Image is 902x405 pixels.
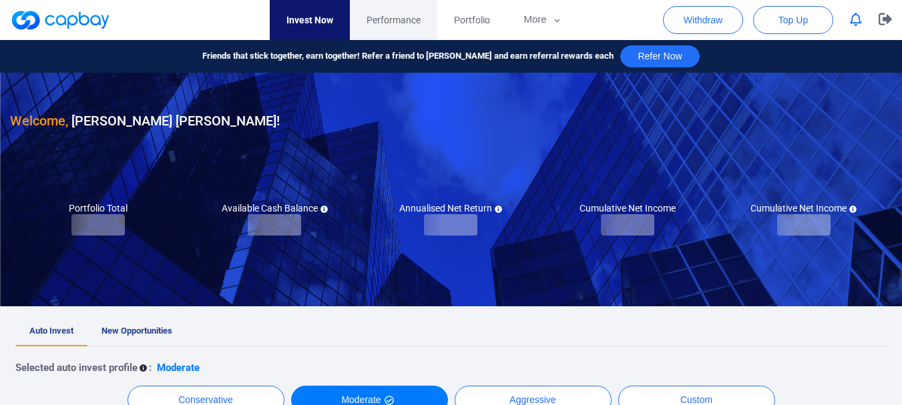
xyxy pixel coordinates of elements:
p: Moderate [157,360,200,376]
button: Top Up [753,6,833,34]
h5: Available Cash Balance [222,202,328,214]
span: New Opportunities [101,326,172,336]
p: Selected auto invest profile [15,360,138,376]
h5: Cumulative Net Income [750,202,857,214]
span: Performance [367,13,421,27]
h3: [PERSON_NAME] [PERSON_NAME] ! [10,110,280,131]
p: : [149,360,152,376]
button: Withdraw [663,6,743,34]
span: Auto Invest [29,326,73,336]
h5: Portfolio Total [69,202,128,214]
span: Top Up [778,13,808,27]
h5: Cumulative Net Income [580,202,676,214]
span: Friends that stick together, earn together! Refer a friend to [PERSON_NAME] and earn referral rew... [202,49,614,63]
button: Refer Now [620,45,699,67]
span: Portfolio [454,13,490,27]
h5: Annualised Net Return [399,202,502,214]
span: Welcome, [10,113,68,129]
